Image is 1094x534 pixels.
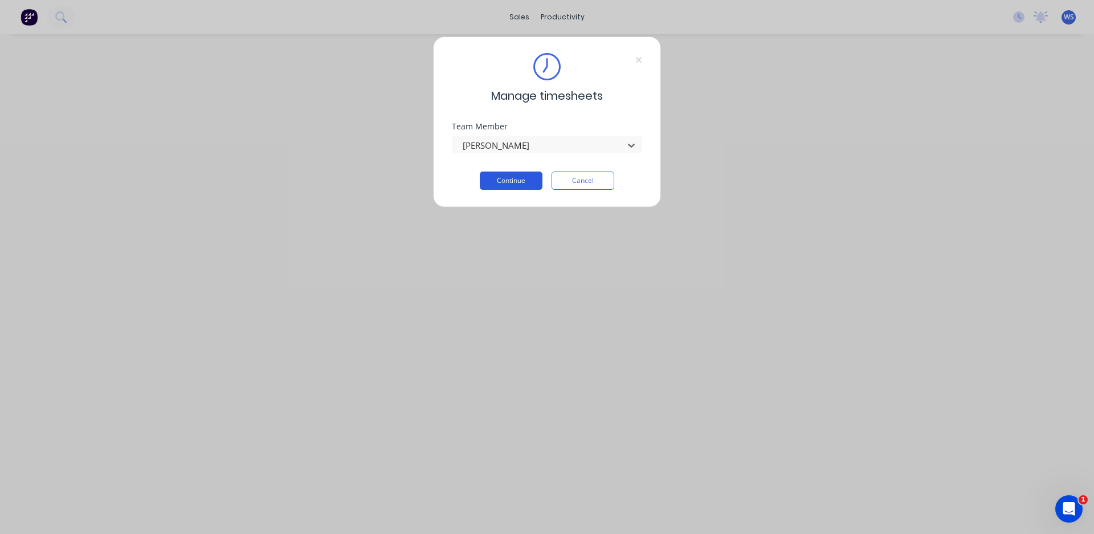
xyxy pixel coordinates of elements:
iframe: Intercom live chat [1055,495,1083,523]
button: Cancel [552,172,614,190]
span: 1 [1079,495,1088,504]
button: Continue [480,172,542,190]
span: Manage timesheets [491,87,603,104]
div: Team Member [452,123,642,131]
